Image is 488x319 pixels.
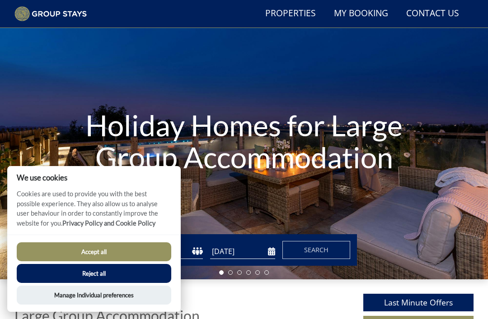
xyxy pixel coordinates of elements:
h1: Holiday Homes for Large Group Accommodation [73,91,415,192]
button: Reject all [17,264,171,283]
button: Search [282,241,350,259]
button: Accept all [17,242,171,261]
a: Properties [262,4,319,24]
button: Manage Individual preferences [17,286,171,305]
a: Contact Us [403,4,463,24]
h2: We use cookies [7,173,181,182]
a: Privacy Policy and Cookie Policy [62,219,155,227]
p: Cookies are used to provide you with the best possible experience. They also allow us to analyse ... [7,189,181,235]
img: Group Stays [14,6,87,22]
span: Search [304,245,328,254]
a: My Booking [330,4,392,24]
input: Arrival Date [210,244,275,259]
a: Last Minute Offers [363,294,474,311]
